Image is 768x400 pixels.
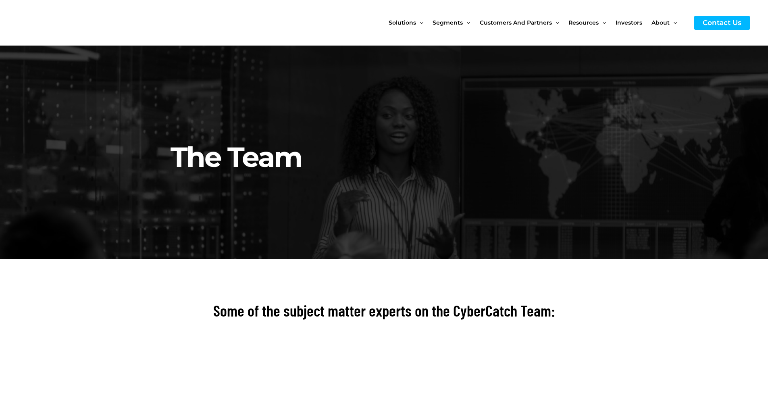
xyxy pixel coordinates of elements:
a: Investors [616,6,651,40]
nav: Site Navigation: New Main Menu [389,6,686,40]
span: About [651,6,670,40]
span: Menu Toggle [599,6,606,40]
span: Menu Toggle [463,6,470,40]
span: Solutions [389,6,416,40]
img: CyberCatch [14,6,111,40]
span: Menu Toggle [552,6,559,40]
h2: The Team [171,67,604,175]
span: Investors [616,6,642,40]
span: Menu Toggle [670,6,677,40]
span: Segments [433,6,463,40]
span: Menu Toggle [416,6,423,40]
h2: Some of the subject matter experts on the CyberCatch Team: [158,300,610,321]
span: Resources [568,6,599,40]
span: Customers and Partners [480,6,552,40]
a: Contact Us [694,16,750,30]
